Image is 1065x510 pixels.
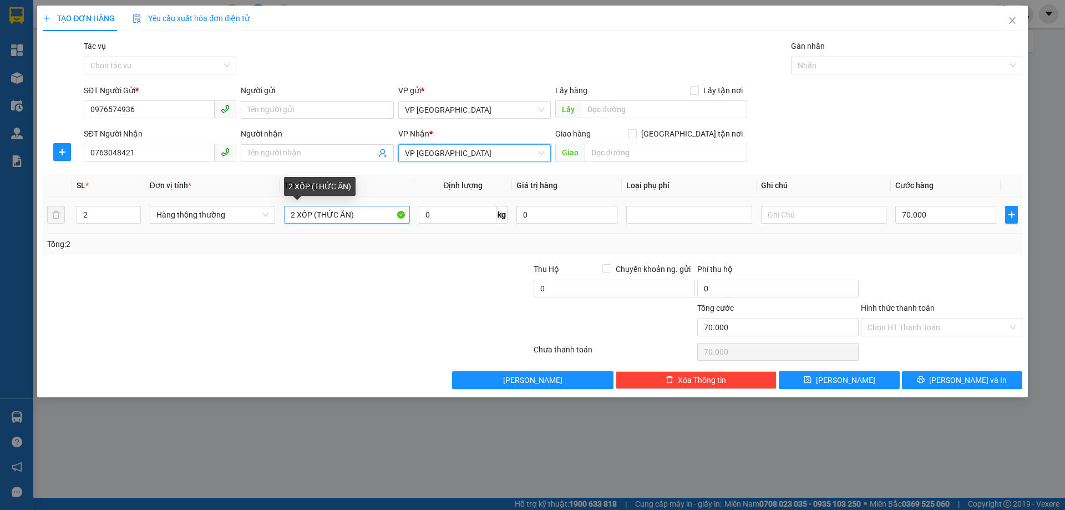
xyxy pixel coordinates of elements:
[895,181,934,190] span: Cước hàng
[816,374,875,386] span: [PERSON_NAME]
[133,14,250,23] span: Yêu cầu xuất hóa đơn điện tử
[534,265,559,274] span: Thu Hộ
[697,263,859,280] div: Phí thu hộ
[84,42,106,51] label: Tác vụ
[398,84,551,97] div: VP gửi
[54,148,70,156] span: plus
[405,145,544,161] span: VP Mỹ Đình
[761,206,886,224] input: Ghi Chú
[791,42,825,51] label: Gán nhãn
[555,129,591,138] span: Giao hàng
[47,206,65,224] button: delete
[284,206,409,224] input: VD: Bàn, Ghế
[284,177,356,196] div: 2 XỐP (THỨC ĂN)
[43,14,115,23] span: TẠO ĐƠN HÀNG
[241,84,393,97] div: Người gửi
[699,84,747,97] span: Lấy tận nơi
[581,100,747,118] input: Dọc đường
[378,149,387,158] span: user-add
[104,27,464,41] li: Cổ Đạm, xã [GEOGRAPHIC_DATA], [GEOGRAPHIC_DATA]
[241,128,393,140] div: Người nhận
[104,41,464,55] li: Hotline: 1900252555
[221,148,230,156] span: phone
[861,304,935,312] label: Hình thức thanh toán
[452,371,613,389] button: [PERSON_NAME]
[14,14,69,69] img: logo.jpg
[516,206,617,224] input: 0
[917,376,925,385] span: printer
[156,206,268,223] span: Hàng thông thường
[133,14,141,23] img: icon
[443,181,483,190] span: Định lượng
[804,376,812,385] span: save
[405,102,544,118] span: VP Xuân Giang
[757,175,891,196] th: Ghi chú
[1006,210,1017,219] span: plus
[532,344,696,363] div: Chưa thanh toán
[221,104,230,113] span: phone
[678,374,726,386] span: Xóa Thông tin
[516,181,557,190] span: Giá trị hàng
[697,304,734,312] span: Tổng cước
[84,128,236,140] div: SĐT Người Nhận
[150,181,191,190] span: Đơn vị tính
[555,86,587,95] span: Lấy hàng
[47,238,411,250] div: Tổng: 2
[902,371,1022,389] button: printer[PERSON_NAME] và In
[555,144,585,161] span: Giao
[637,128,747,140] span: [GEOGRAPHIC_DATA] tận nơi
[997,6,1028,37] button: Close
[585,144,747,161] input: Dọc đường
[53,143,71,161] button: plus
[14,80,165,118] b: GỬI : VP [GEOGRAPHIC_DATA]
[1005,206,1017,224] button: plus
[77,181,85,190] span: SL
[779,371,899,389] button: save[PERSON_NAME]
[43,14,50,22] span: plus
[611,263,695,275] span: Chuyển khoản ng. gửi
[1008,16,1017,25] span: close
[398,129,429,138] span: VP Nhận
[929,374,1007,386] span: [PERSON_NAME] và In
[496,206,508,224] span: kg
[622,175,756,196] th: Loại phụ phí
[84,84,236,97] div: SĐT Người Gửi
[666,376,673,385] span: delete
[616,371,777,389] button: deleteXóa Thông tin
[555,100,581,118] span: Lấy
[503,374,562,386] span: [PERSON_NAME]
